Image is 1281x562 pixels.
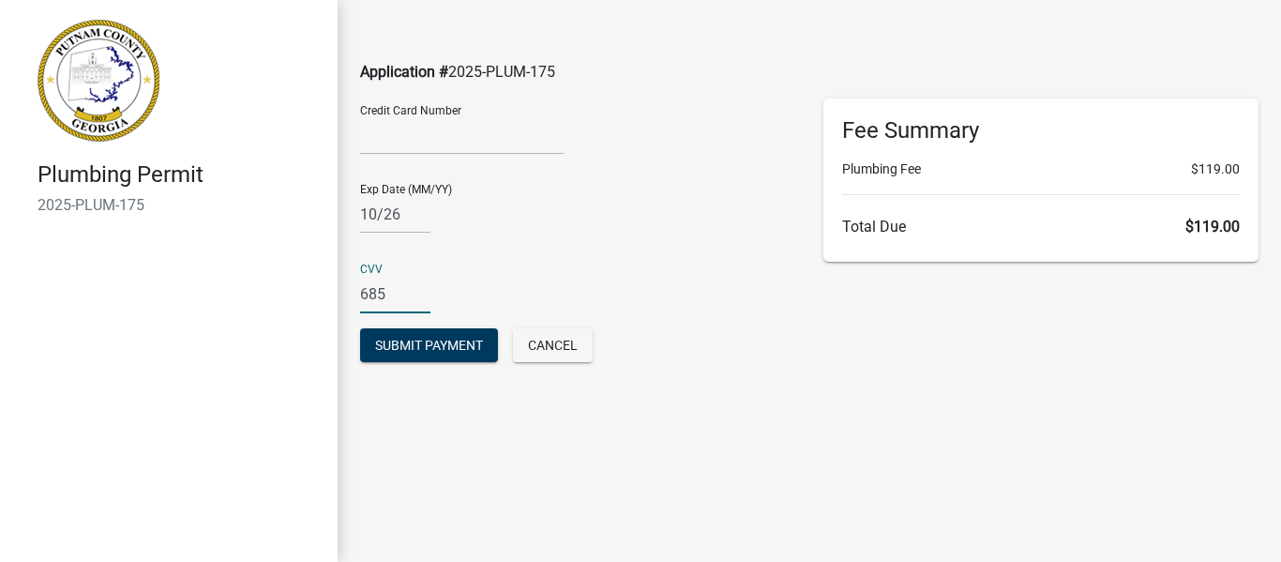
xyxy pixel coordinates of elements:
[38,161,323,189] h4: Plumbing Permit
[842,218,1240,235] h6: Total Due
[1191,159,1240,179] span: $119.00
[528,338,578,353] span: Cancel
[360,328,498,362] button: Submit Payment
[842,159,1240,179] li: Plumbing Fee
[38,196,323,214] h6: 2025-PLUM-175
[38,20,159,142] img: Putnam County, Georgia
[360,105,461,116] label: Credit Card Number
[513,328,593,362] button: Cancel
[842,117,1240,144] h6: Fee Summary
[448,63,555,81] span: 2025-PLUM-175
[375,338,483,353] span: Submit Payment
[360,63,448,81] span: Application #
[1185,218,1240,235] span: $119.00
